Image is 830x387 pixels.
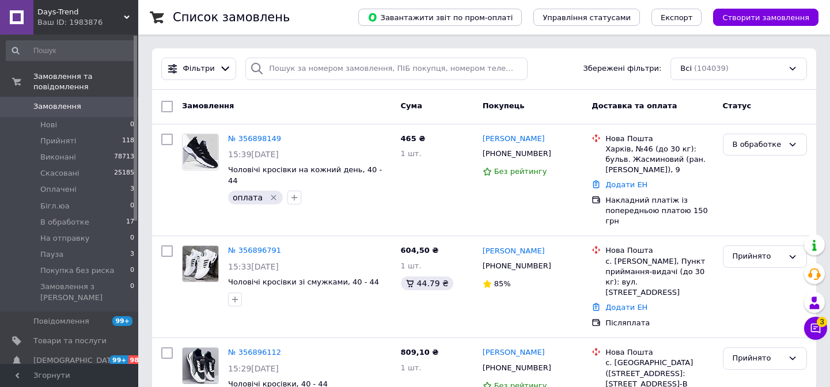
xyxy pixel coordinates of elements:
a: [PERSON_NAME] [483,134,545,145]
span: 0 [130,233,134,244]
div: В обработке [733,139,783,151]
span: Виконані [40,152,76,162]
span: 98 [128,355,142,365]
span: Створити замовлення [722,13,809,22]
span: 17 [126,217,134,227]
div: Нова Пошта [605,134,713,144]
span: 809,10 ₴ [401,348,439,356]
span: 15:39[DATE] [228,150,279,159]
span: Доставка та оплата [592,101,677,110]
img: Фото товару [183,134,218,170]
a: № 356896112 [228,348,281,356]
span: Пауза [40,249,63,260]
span: [PHONE_NUMBER] [483,149,551,158]
span: 99+ [112,316,132,326]
button: Управління статусами [533,9,640,26]
a: № 356896791 [228,246,281,255]
button: Експорт [651,9,702,26]
span: 1 шт. [401,363,422,372]
div: Накладний платіж із попередньою платою 150 грн [605,195,713,227]
span: Нові [40,120,57,130]
span: Фільтри [183,63,215,74]
span: 15:29[DATE] [228,364,279,373]
div: с. [PERSON_NAME], Пункт приймання-видачі (до 30 кг): вул. [STREET_ADDRESS] [605,256,713,298]
span: Без рейтингу [494,167,547,176]
span: оплата [233,193,263,202]
span: Замовлення [182,101,234,110]
button: Завантажити звіт по пром-оплаті [358,9,522,26]
span: 3 [130,184,134,195]
span: 604,50 ₴ [401,246,439,255]
span: 3 [130,249,134,260]
span: 3 [817,314,827,325]
span: (104039) [694,64,729,73]
span: Покупка без риска [40,265,114,276]
span: Days-Trend [37,7,124,17]
img: Фото товару [183,348,218,384]
button: Створити замовлення [713,9,818,26]
span: Бігл.юа [40,201,70,211]
svg: Видалити мітку [269,193,278,202]
span: Статус [723,101,752,110]
a: Чоловічі кросівки на кожний день, 40 - 44 [228,165,382,185]
span: Всі [680,63,692,74]
span: Замовлення [33,101,81,112]
span: Збережені фільтри: [583,63,661,74]
span: 78713 [114,152,134,162]
span: [PHONE_NUMBER] [483,261,551,270]
span: Завантажити звіт по пром-оплаті [367,12,513,22]
a: Фото товару [182,347,219,384]
a: Фото товару [182,245,219,282]
a: Чоловічі кросівки зі смужками, 40 - 44 [228,278,379,286]
div: Післяплата [605,318,713,328]
a: № 356898149 [228,134,281,143]
span: Управління статусами [543,13,631,22]
div: Харків, №46 (до 30 кг): бульв. Жасминовий (ран. [PERSON_NAME]), 9 [605,144,713,176]
div: 44.79 ₴ [401,276,453,290]
div: Нова Пошта [605,347,713,358]
div: Нова Пошта [605,245,713,256]
a: Фото товару [182,134,219,170]
span: 465 ₴ [401,134,426,143]
div: Ваш ID: 1983876 [37,17,138,28]
span: 118 [122,136,134,146]
span: 15:33[DATE] [228,262,279,271]
span: Замовлення з [PERSON_NAME] [40,282,130,302]
input: Пошук [6,40,135,61]
span: [DEMOGRAPHIC_DATA] [33,355,119,366]
span: 99+ [109,355,128,365]
h1: Список замовлень [173,10,290,24]
a: Додати ЕН [605,303,647,312]
span: 85% [494,279,511,288]
div: Прийнято [733,352,783,365]
span: В обработке [40,217,89,227]
a: [PERSON_NAME] [483,246,545,257]
img: Фото товару [183,246,218,282]
span: Замовлення та повідомлення [33,71,138,92]
div: Прийнято [733,251,783,263]
span: На отправку [40,233,89,244]
span: Cума [401,101,422,110]
span: 25185 [114,168,134,179]
span: 1 шт. [401,149,422,158]
span: Оплачені [40,184,77,195]
a: Додати ЕН [605,180,647,189]
a: [PERSON_NAME] [483,347,545,358]
span: Повідомлення [33,316,89,327]
span: [PHONE_NUMBER] [483,363,551,372]
a: Створити замовлення [702,13,818,21]
span: Прийняті [40,136,76,146]
button: Чат з покупцем3 [804,317,827,340]
span: 0 [130,265,134,276]
span: Експорт [661,13,693,22]
input: Пошук за номером замовлення, ПІБ покупця, номером телефону, Email, номером накладної [245,58,527,80]
span: 0 [130,120,134,130]
span: 0 [130,282,134,302]
span: 0 [130,201,134,211]
span: Скасовані [40,168,79,179]
span: 1 шт. [401,261,422,270]
span: Товари та послуги [33,336,107,346]
span: Покупець [483,101,525,110]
